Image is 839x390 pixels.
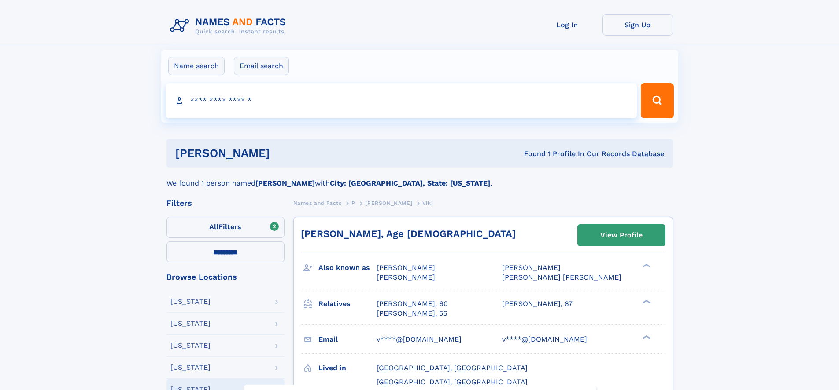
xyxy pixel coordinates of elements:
[330,179,490,187] b: City: [GEOGRAPHIC_DATA], State: [US_STATE]
[640,299,651,304] div: ❯
[168,57,225,75] label: Name search
[166,83,637,118] input: search input
[502,263,561,272] span: [PERSON_NAME]
[578,225,665,246] a: View Profile
[166,273,285,281] div: Browse Locations
[170,364,211,371] div: [US_STATE]
[301,228,516,239] a: [PERSON_NAME], Age [DEMOGRAPHIC_DATA]
[377,378,528,386] span: [GEOGRAPHIC_DATA], [GEOGRAPHIC_DATA]
[170,320,211,327] div: [US_STATE]
[209,222,218,231] span: All
[318,332,377,347] h3: Email
[351,197,355,208] a: P
[502,299,573,309] a: [PERSON_NAME], 87
[640,334,651,340] div: ❯
[166,217,285,238] label: Filters
[640,263,651,269] div: ❯
[234,57,289,75] label: Email search
[293,197,342,208] a: Names and Facts
[170,298,211,305] div: [US_STATE]
[318,296,377,311] h3: Relatives
[502,273,621,281] span: [PERSON_NAME] [PERSON_NAME]
[422,200,432,206] span: Viki
[377,263,435,272] span: [PERSON_NAME]
[377,309,447,318] a: [PERSON_NAME], 56
[175,148,397,159] h1: [PERSON_NAME]
[255,179,315,187] b: [PERSON_NAME]
[377,299,448,309] a: [PERSON_NAME], 60
[602,14,673,36] a: Sign Up
[600,225,643,245] div: View Profile
[641,83,673,118] button: Search Button
[365,200,412,206] span: [PERSON_NAME]
[397,149,664,159] div: Found 1 Profile In Our Records Database
[532,14,602,36] a: Log In
[166,168,673,189] div: We found 1 person named with .
[377,364,528,372] span: [GEOGRAPHIC_DATA], [GEOGRAPHIC_DATA]
[377,273,435,281] span: [PERSON_NAME]
[365,197,412,208] a: [PERSON_NAME]
[166,14,293,38] img: Logo Names and Facts
[318,260,377,275] h3: Also known as
[351,200,355,206] span: P
[170,342,211,349] div: [US_STATE]
[166,199,285,207] div: Filters
[318,361,377,375] h3: Lived in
